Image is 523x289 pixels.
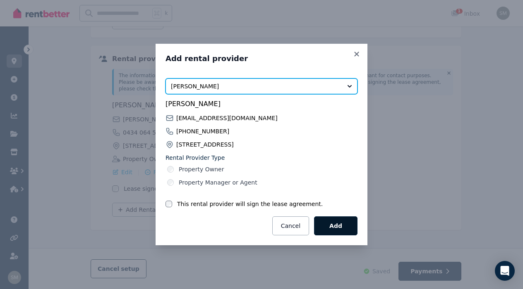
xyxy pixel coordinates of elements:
div: Open Intercom Messenger [495,261,515,281]
span: [PHONE_NUMBER] [176,127,229,135]
label: This rental provider will sign the lease agreement. [177,200,323,208]
label: Property Owner [179,165,224,173]
button: Cancel [272,216,309,235]
span: [PERSON_NAME] [166,99,357,109]
label: Rental Provider Type [166,154,357,162]
span: [STREET_ADDRESS] [176,140,234,149]
button: [PERSON_NAME] [166,78,357,94]
span: [PERSON_NAME] [171,82,341,90]
button: Add [314,216,357,235]
label: Property Manager or Agent [179,178,257,187]
h3: Add rental provider [166,54,357,64]
span: [EMAIL_ADDRESS][DOMAIN_NAME] [176,114,278,122]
